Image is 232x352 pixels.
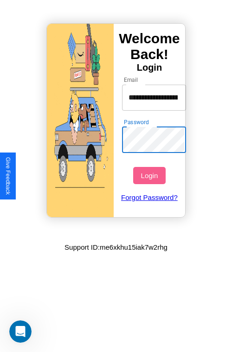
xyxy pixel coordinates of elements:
[64,241,168,253] p: Support ID: me6xkhu15iak7w2rhg
[114,31,185,62] h3: Welcome Back!
[124,118,148,126] label: Password
[5,157,11,195] div: Give Feedback
[133,167,165,184] button: Login
[117,184,182,211] a: Forgot Password?
[124,76,138,84] label: Email
[114,62,185,73] h4: Login
[9,320,32,343] iframe: Intercom live chat
[47,24,114,217] img: gif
